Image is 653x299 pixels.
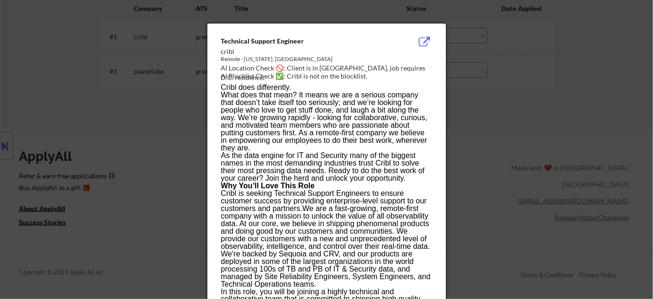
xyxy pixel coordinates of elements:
[221,55,385,63] div: Remote - [US_STATE], [GEOGRAPHIC_DATA]
[221,84,432,91] p: Cribl does differently.
[221,47,385,56] div: cribl
[221,189,427,212] span: Cribl is seeking Technical Support Engineers to ensure customer success by providing enterprise-l...
[221,152,432,182] p: As the data engine for IT and Security many of the biggest names in the most demanding industries...
[221,91,432,152] p: What does that mean? It means we are a serious company that doesn’t take itself too seriously; an...
[221,182,315,190] strong: Why You’ll Love This Role
[221,36,385,46] div: Technical Support Engineer
[221,71,436,81] div: AI Blocklist Check ✅: Cribl is not on the blocklist.
[221,204,431,288] span: We are a fast-growing, remote-first company with a mission to unlock the value of all observabili...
